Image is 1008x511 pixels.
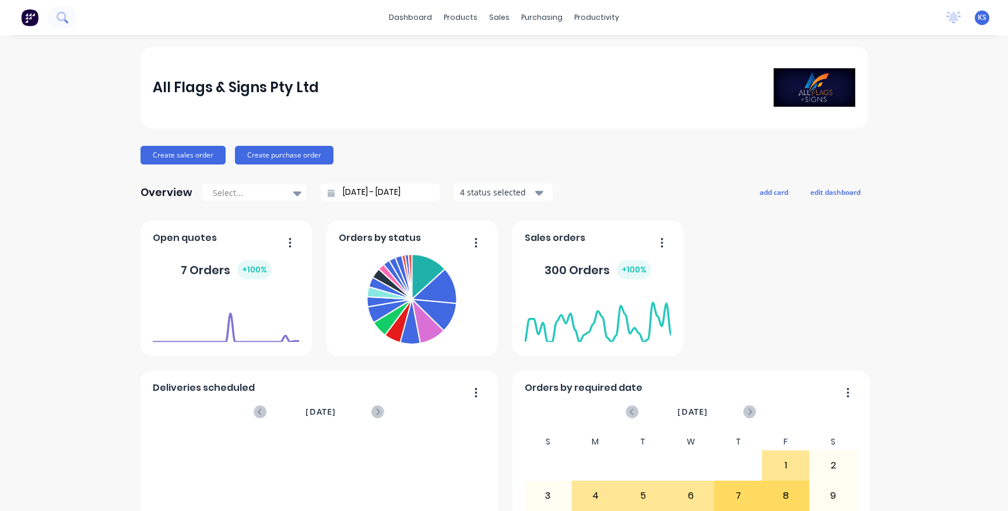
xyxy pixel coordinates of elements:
div: 7 [715,481,761,510]
button: Create sales order [141,146,226,164]
span: KS [978,12,986,23]
span: Open quotes [153,231,217,245]
div: sales [483,9,515,26]
img: All Flags & Signs Pty Ltd [774,68,855,107]
div: 4 [573,481,619,510]
div: Overview [141,181,192,204]
div: 9 [810,481,856,510]
div: S [809,433,857,450]
div: All Flags & Signs Pty Ltd [153,76,319,99]
div: T [619,433,667,450]
div: W [667,433,715,450]
button: 4 status selected [454,184,553,201]
div: 2 [810,451,856,480]
a: dashboard [383,9,438,26]
div: M [572,433,620,450]
div: productivity [568,9,625,26]
button: edit dashboard [803,184,868,199]
div: 4 status selected [460,186,533,198]
span: Orders by status [339,231,421,245]
div: 3 [525,481,571,510]
img: Factory [21,9,38,26]
button: add card [752,184,796,199]
div: F [762,433,810,450]
span: [DATE] [677,405,708,418]
div: 8 [763,481,809,510]
div: S [524,433,572,450]
span: [DATE] [305,405,336,418]
div: products [438,9,483,26]
span: Sales orders [525,231,585,245]
div: 300 Orders [545,260,651,279]
div: T [714,433,762,450]
div: 5 [620,481,666,510]
div: purchasing [515,9,568,26]
div: 6 [668,481,714,510]
div: + 100 % [237,260,272,279]
div: 1 [763,451,809,480]
button: Create purchase order [235,146,333,164]
div: + 100 % [617,260,651,279]
div: 7 Orders [181,260,272,279]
